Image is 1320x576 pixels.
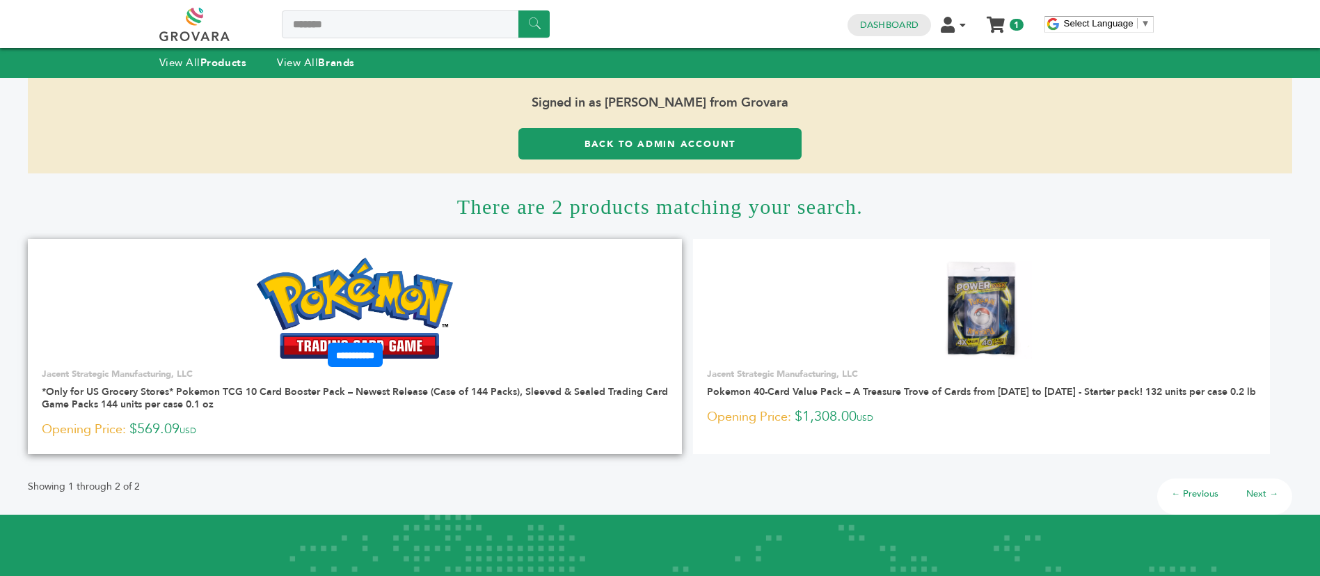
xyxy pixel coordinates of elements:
span: ▼ [1141,18,1150,29]
a: My Cart [987,13,1003,27]
strong: Brands [318,56,354,70]
p: $569.09 [42,419,668,440]
input: Search a product or brand... [282,10,550,38]
span: ​ [1137,18,1138,29]
a: Next → [1246,488,1278,500]
img: Pokemon 40-Card Value Pack – A Treasure Trove of Cards from 1996 to 2024 - Starter pack! 132 unit... [931,258,1032,359]
a: Pokemon 40-Card Value Pack – A Treasure Trove of Cards from [DATE] to [DATE] - Starter pack! 132 ... [707,385,1256,398]
span: Signed in as [PERSON_NAME] from Grovara [28,78,1292,128]
p: Jacent Strategic Manufacturing, LLC [42,368,668,380]
img: *Only for US Grocery Stores* Pokemon TCG 10 Card Booster Pack – Newest Release (Case of 144 Packs... [257,258,454,358]
span: USD [857,412,873,423]
a: View AllBrands [277,56,355,70]
h1: There are 2 products matching your search. [28,173,1292,239]
a: ← Previous [1171,488,1218,500]
p: Showing 1 through 2 of 2 [28,478,140,495]
strong: Products [200,56,246,70]
a: Select Language​ [1064,18,1150,29]
p: $1,308.00 [707,407,1256,428]
a: Dashboard [860,19,919,31]
span: Opening Price: [707,407,791,426]
span: 1 [1010,19,1023,31]
a: View AllProducts [159,56,247,70]
span: Opening Price: [42,420,126,439]
a: *Only for US Grocery Stores* Pokemon TCG 10 Card Booster Pack – Newest Release (Case of 144 Packs... [42,385,668,411]
span: Select Language [1064,18,1134,29]
p: Jacent Strategic Manufacturing, LLC [707,368,1256,380]
span: USD [180,425,196,436]
a: Back to Admin Account [518,128,802,159]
